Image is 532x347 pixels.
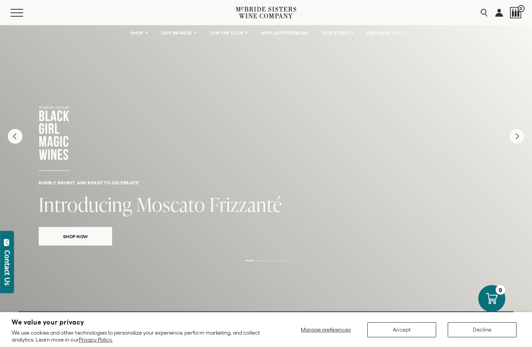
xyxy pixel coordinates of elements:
[12,329,271,343] p: We use cookies and other technologies to personalize your experience, perform marketing, and coll...
[448,322,517,337] button: Decline
[317,25,358,41] a: OUR STORY
[79,337,113,343] a: Privacy Policy.
[39,191,132,218] span: Introducing
[322,30,349,36] span: OUR STORY
[39,227,112,246] a: Shop Now
[210,30,243,36] span: JOIN THE CLUB
[256,260,265,261] li: Page dot 2
[49,232,102,241] span: Shop Now
[510,129,524,144] button: Next
[126,25,153,41] a: SHOP
[157,25,201,41] a: OUR BRANDS
[367,322,436,337] button: Accept
[367,30,402,36] span: FIND NEAR YOU
[278,260,286,261] li: Page dot 4
[39,180,493,185] h6: Bubbly, bright, and ready to celebrate!
[3,250,11,285] div: Contact Us
[301,326,351,333] span: Manage preferences
[246,260,254,261] li: Page dot 1
[162,30,192,36] span: OUR BRANDS
[267,260,276,261] li: Page dot 3
[210,191,282,218] span: Frizzanté
[296,322,356,337] button: Manage preferences
[8,129,22,144] button: Previous
[261,30,308,36] span: AFFILIATE PROGRAM
[136,191,205,218] span: Moscato
[362,25,407,41] a: FIND NEAR YOU
[518,5,525,12] span: 0
[12,319,271,326] h2: We value your privacy
[10,9,38,17] button: Mobile Menu Trigger
[131,30,144,36] span: SHOP
[256,25,313,41] a: AFFILIATE PROGRAM
[205,25,252,41] a: JOIN THE CLUB
[496,285,505,295] div: 0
